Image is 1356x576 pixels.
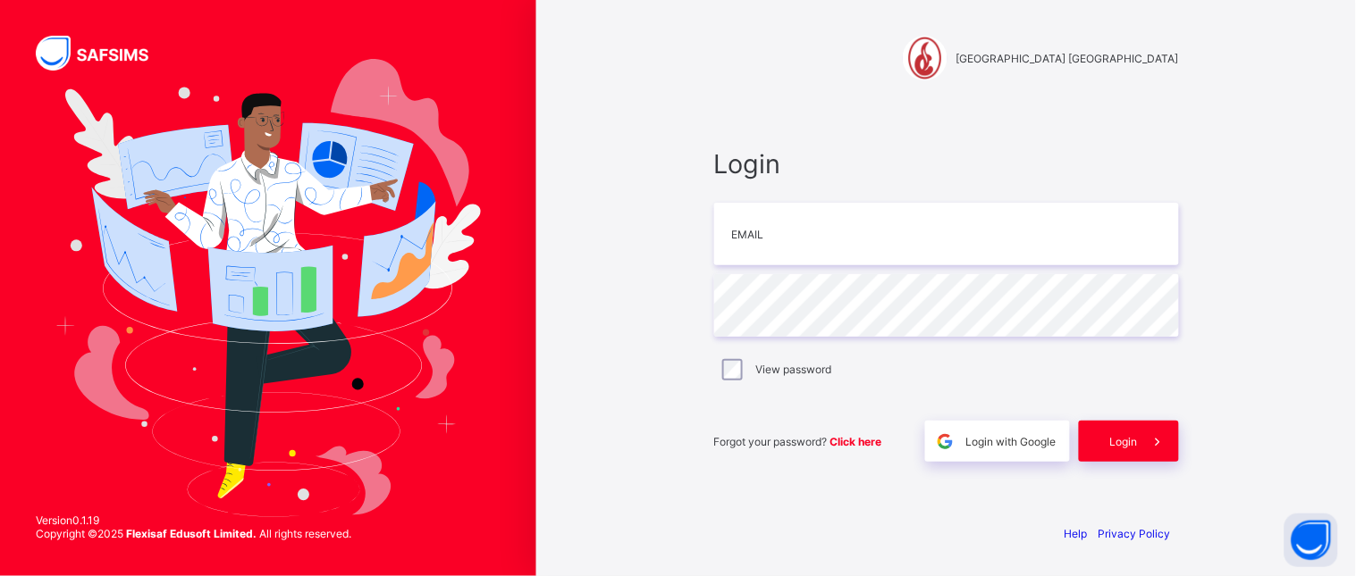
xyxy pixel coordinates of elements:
[126,527,257,540] strong: Flexisaf Edusoft Limited.
[714,148,1179,179] span: Login
[966,435,1057,448] span: Login with Google
[36,36,170,71] img: SAFSIMS Logo
[1099,527,1171,540] a: Privacy Policy
[755,363,831,376] label: View password
[1110,435,1138,448] span: Login
[935,431,956,452] img: google.396cfc9801f0270233282035f929180a.svg
[956,52,1179,65] span: [GEOGRAPHIC_DATA] [GEOGRAPHIC_DATA]
[36,527,351,540] span: Copyright © 2025 All rights reserved.
[830,435,882,448] a: Click here
[55,59,481,516] img: Hero Image
[1284,513,1338,567] button: Open asap
[1065,527,1088,540] a: Help
[714,435,882,448] span: Forgot your password?
[36,513,351,527] span: Version 0.1.19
